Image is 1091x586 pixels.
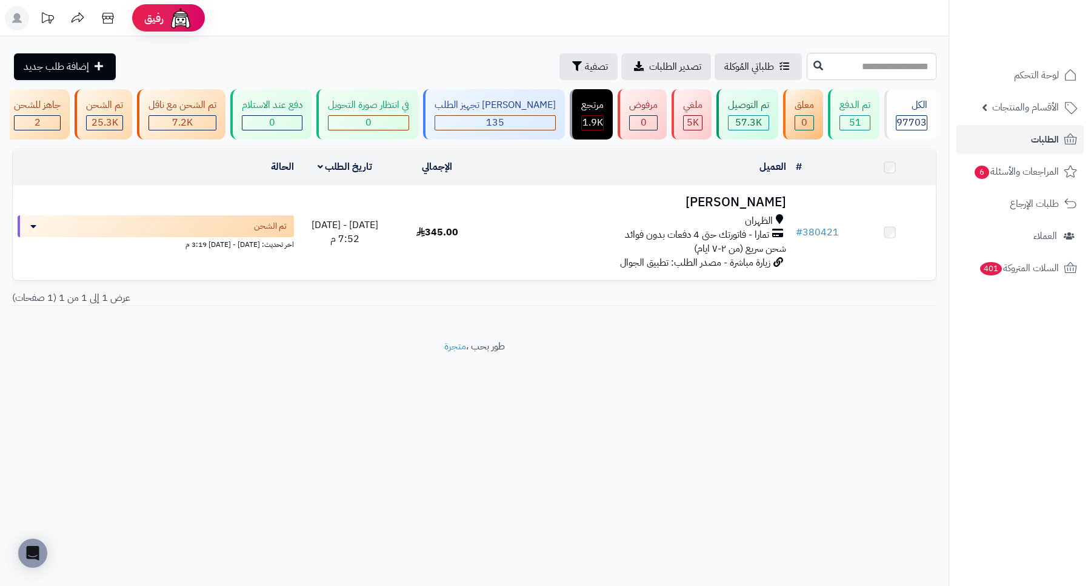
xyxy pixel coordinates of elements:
span: 401 [979,261,1003,276]
span: 6 [974,165,990,180]
a: مرتجع 1.9K [567,89,615,140]
div: [PERSON_NAME] تجهيز الطلب [435,98,556,112]
div: 1856 [582,116,603,130]
span: تصدير الطلبات [649,59,701,74]
a: العميل [759,160,786,174]
span: تمارا - فاتورتك حتى 4 دفعات بدون فوائد [625,228,769,242]
a: #380421 [796,225,839,240]
span: 97703 [896,115,927,130]
a: في انتظار صورة التحويل 0 [314,89,421,140]
a: الكل97703 [882,89,939,140]
div: 57255 [729,116,769,130]
a: تم التوصيل 57.3K [714,89,781,140]
span: 0 [365,115,372,130]
a: معلق 0 [781,89,826,140]
button: تصفية [559,53,618,80]
span: [DATE] - [DATE] 7:52 م [312,218,378,246]
a: دفع عند الاستلام 0 [228,89,314,140]
div: في انتظار صورة التحويل [328,98,409,112]
div: مرتجع [581,98,604,112]
a: تاريخ الطلب [318,160,373,174]
span: العملاء [1033,227,1057,244]
a: مرفوض 0 [615,89,669,140]
span: شحن سريع (من ٢-٧ ايام) [694,241,786,256]
span: 25.3K [92,115,118,130]
a: المراجعات والأسئلة6 [956,157,1084,186]
span: 0 [801,115,807,130]
span: 7.2K [172,115,193,130]
a: [PERSON_NAME] تجهيز الطلب 135 [421,89,567,140]
a: السلات المتروكة401 [956,254,1084,283]
a: الحالة [271,160,294,174]
a: طلبات الإرجاع [956,189,1084,218]
div: عرض 1 إلى 1 من 1 (1 صفحات) [3,291,475,305]
span: تم الشحن [254,220,287,232]
div: 135 [435,116,555,130]
span: # [796,225,802,240]
a: تصدير الطلبات [621,53,711,80]
img: ai-face.png [168,6,193,30]
div: 0 [242,116,302,130]
div: 25320 [87,116,122,130]
span: تصفية [585,59,608,74]
span: السلات المتروكة [979,260,1059,277]
span: رفيق [144,11,164,25]
div: 5016 [684,116,702,130]
span: 345.00 [416,225,458,240]
div: 0 [630,116,657,130]
span: 2 [35,115,41,130]
div: تم الدفع [839,98,870,112]
span: لوحة التحكم [1014,67,1059,84]
span: 1.9K [582,115,603,130]
div: 0 [795,116,813,130]
span: 57.3K [735,115,762,130]
a: تحديثات المنصة [32,6,62,33]
div: 51 [840,116,870,130]
div: دفع عند الاستلام [242,98,302,112]
div: معلق [795,98,814,112]
div: 2 [15,116,60,130]
div: 0 [329,116,409,130]
a: تم الدفع 51 [826,89,882,140]
span: 5K [687,115,699,130]
div: تم الشحن مع ناقل [148,98,216,112]
a: لوحة التحكم [956,61,1084,90]
a: تم الشحن 25.3K [72,89,135,140]
div: الكل [896,98,927,112]
span: طلباتي المُوكلة [724,59,774,74]
a: متجرة [444,339,466,354]
span: 0 [641,115,647,130]
span: 135 [486,115,504,130]
div: اخر تحديث: [DATE] - [DATE] 3:19 م [18,237,294,250]
a: العملاء [956,221,1084,251]
div: مرفوض [629,98,658,112]
div: ملغي [683,98,702,112]
span: الطلبات [1031,131,1059,148]
h3: [PERSON_NAME] [489,195,786,209]
div: تم التوصيل [728,98,769,112]
a: إضافة طلب جديد [14,53,116,80]
a: تم الشحن مع ناقل 7.2K [135,89,228,140]
span: 0 [269,115,275,130]
span: الأقسام والمنتجات [992,99,1059,116]
div: 7222 [149,116,216,130]
span: زيارة مباشرة - مصدر الطلب: تطبيق الجوال [620,255,770,270]
a: # [796,160,802,174]
a: طلباتي المُوكلة [715,53,802,80]
a: الطلبات [956,125,1084,154]
span: الظهران [745,214,773,228]
a: الإجمالي [422,160,452,174]
img: logo-2.png [1009,10,1079,35]
a: ملغي 5K [669,89,714,140]
div: Open Intercom Messenger [18,539,47,568]
span: طلبات الإرجاع [1010,195,1059,212]
span: 51 [849,115,861,130]
span: إضافة طلب جديد [24,59,89,74]
span: المراجعات والأسئلة [973,163,1059,180]
div: جاهز للشحن [14,98,61,112]
div: تم الشحن [86,98,123,112]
